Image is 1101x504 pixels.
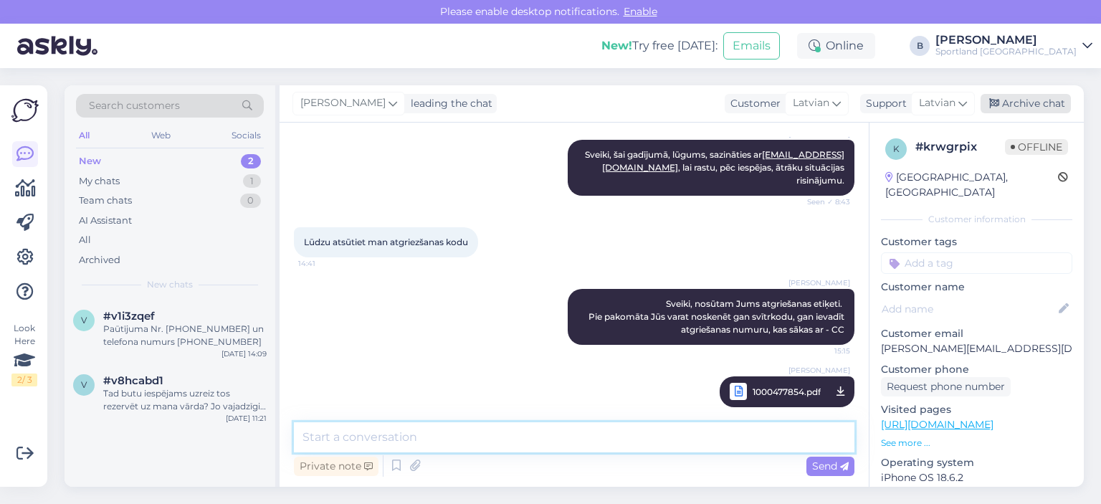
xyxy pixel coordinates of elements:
[79,174,120,189] div: My chats
[881,252,1072,274] input: Add a tag
[881,455,1072,470] p: Operating system
[860,96,907,111] div: Support
[881,362,1072,377] p: Customer phone
[103,387,267,413] div: Tad butu iespējams uzreiz tos rezervēt uz mana vārda? Jo vajadzīgi tieši šie.
[981,94,1071,113] div: Archive chat
[294,457,378,476] div: Private note
[103,323,267,348] div: Paūtījuma Nr. [PHONE_NUMBER] un telefona numurs [PHONE_NUMBER]
[796,196,850,207] span: Seen ✓ 8:43
[919,95,955,111] span: Latvian
[76,126,92,145] div: All
[221,348,267,359] div: [DATE] 14:09
[148,126,173,145] div: Web
[885,170,1058,200] div: [GEOGRAPHIC_DATA], [GEOGRAPHIC_DATA]
[881,341,1072,356] p: [PERSON_NAME][EMAIL_ADDRESS][DOMAIN_NAME]
[147,278,193,291] span: New chats
[935,34,1077,46] div: [PERSON_NAME]
[788,365,850,376] span: [PERSON_NAME]
[720,376,854,407] a: [PERSON_NAME]1000477854.pdf15:15
[103,374,163,387] span: #v8hcabd1
[229,126,264,145] div: Socials
[226,413,267,424] div: [DATE] 11:21
[103,310,155,323] span: #v1i3zqef
[723,32,780,60] button: Emails
[881,418,993,431] a: [URL][DOMAIN_NAME]
[11,322,37,386] div: Look Here
[881,234,1072,249] p: Customer tags
[793,95,829,111] span: Latvian
[893,143,900,154] span: k
[79,253,120,267] div: Archived
[241,154,261,168] div: 2
[619,5,662,18] span: Enable
[935,46,1077,57] div: Sportland [GEOGRAPHIC_DATA]
[910,36,930,56] div: B
[81,379,87,390] span: v
[881,470,1072,485] p: iPhone OS 18.6.2
[79,233,91,247] div: All
[1005,139,1068,155] span: Offline
[79,214,132,228] div: AI Assistant
[881,377,1011,396] div: Request phone number
[601,39,632,52] b: New!
[935,34,1092,57] a: [PERSON_NAME]Sportland [GEOGRAPHIC_DATA]
[881,402,1072,417] p: Visited pages
[11,97,39,124] img: Askly Logo
[796,346,850,356] span: 15:15
[881,280,1072,295] p: Customer name
[915,138,1005,156] div: # krwgrpix
[881,213,1072,226] div: Customer information
[788,277,850,288] span: [PERSON_NAME]
[796,404,850,422] span: 15:15
[240,194,261,208] div: 0
[797,33,875,59] div: Online
[601,37,718,54] div: Try free [DATE]:
[304,237,468,247] span: Lūdzu atsūtiet man atgriezšanas kodu
[585,149,847,186] span: Sveiki, šai gadījumā, lūgums, sazināties ar , lai rastu, pēc iespējas, ātrāku situācijas risinājumu.
[89,98,180,113] span: Search customers
[79,154,101,168] div: New
[881,437,1072,450] p: See more ...
[298,258,352,269] span: 14:41
[405,96,492,111] div: leading the chat
[881,326,1072,341] p: Customer email
[725,96,781,111] div: Customer
[81,315,87,325] span: v
[812,460,849,472] span: Send
[300,95,386,111] span: [PERSON_NAME]
[79,194,132,208] div: Team chats
[243,174,261,189] div: 1
[588,298,847,335] span: Sveiki, nosūtam Jums atgriešanas etiķeti. Pie pakomāta Jūs varat noskenēt gan svītrkodu, gan ieva...
[11,374,37,386] div: 2 / 3
[753,383,821,401] span: 1000477854.pdf
[882,301,1056,317] input: Add name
